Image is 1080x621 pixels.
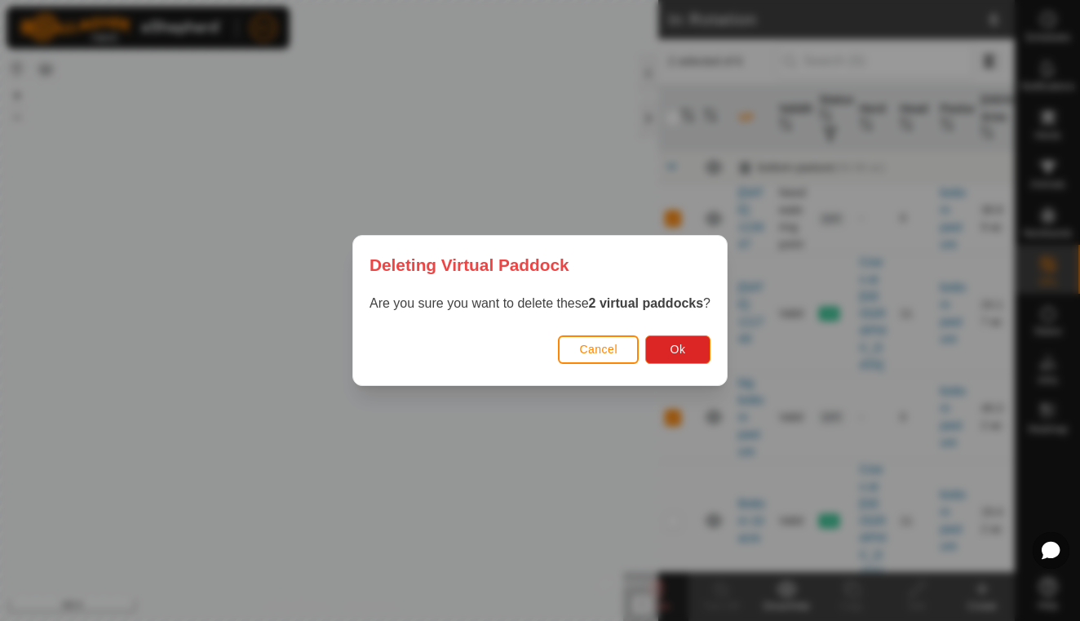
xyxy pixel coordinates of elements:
button: Cancel [558,335,639,364]
button: Ok [645,335,710,364]
span: Cancel [579,343,617,356]
span: Ok [671,343,686,356]
span: Deleting Virtual Paddock [370,252,569,277]
span: Are you sure you want to delete these ? [370,296,710,310]
strong: 2 virtual paddocks [589,296,704,310]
